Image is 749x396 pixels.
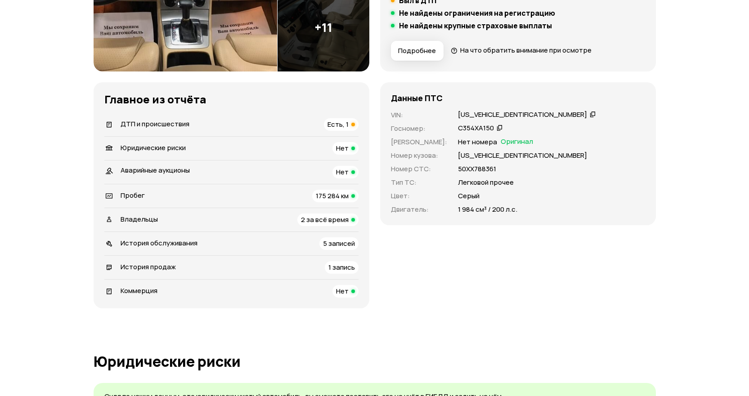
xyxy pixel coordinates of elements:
[301,215,349,224] span: 2 за всё время
[336,167,349,177] span: Нет
[501,137,533,147] span: Оригинал
[121,286,157,295] span: Коммерция
[327,120,349,129] span: Есть, 1
[391,151,447,160] p: Номер кузова :
[121,191,145,200] span: Пробег
[121,143,186,152] span: Юридические риски
[458,164,496,174] p: 50ХХ788361
[336,286,349,296] span: Нет
[458,151,587,160] p: [US_VEHICLE_IDENTIFICATION_NUMBER]
[458,110,587,120] div: [US_VEHICLE_IDENTIFICATION_NUMBER]
[458,205,517,214] p: 1 984 см³ / 200 л.с.
[460,45,592,55] span: На что обратить внимание при осмотре
[398,46,436,55] span: Подробнее
[328,263,355,272] span: 1 запись
[391,124,447,133] p: Госномер :
[391,110,447,120] p: VIN :
[121,238,197,248] span: История обслуживания
[94,353,656,369] h1: Юридические риски
[104,93,359,106] h3: Главное из отчёта
[121,119,189,129] span: ДТП и происшествия
[336,143,349,153] span: Нет
[458,178,514,187] p: Легковой прочее
[451,45,592,55] a: На что обратить внимание при осмотре
[121,262,176,271] span: История продаж
[391,164,447,174] p: Номер СТС :
[323,239,355,248] span: 5 записей
[316,191,349,200] span: 175 284 км
[458,124,494,133] div: С354ХА150
[391,178,447,187] p: Тип ТС :
[391,205,447,214] p: Двигатель :
[399,21,552,30] h5: Не найдены крупные страховые выплаты
[391,137,447,147] p: [PERSON_NAME] :
[121,165,190,175] span: Аварийные аукционы
[391,191,447,201] p: Цвет :
[391,93,443,103] h4: Данные ПТС
[458,137,497,147] p: Нет номера
[121,214,158,224] span: Владельцы
[391,41,444,61] button: Подробнее
[399,9,555,18] h5: Не найдены ограничения на регистрацию
[458,191,480,201] p: Серый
